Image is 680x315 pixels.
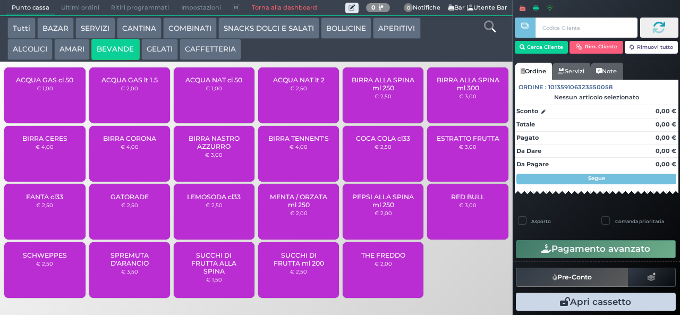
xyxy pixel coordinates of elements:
button: COMBINATI [163,18,217,39]
span: 101359106323550058 [548,83,613,92]
small: € 1,50 [206,276,222,283]
span: RED BULL [451,193,484,201]
small: € 3,00 [459,143,477,150]
span: MENTA / ORZATA ml 250 [267,193,330,209]
small: € 2,00 [375,210,392,216]
span: ACQUA GAS lt 1.5 [101,76,158,84]
span: BIRRA TENNENT'S [268,134,329,142]
span: SCHWEPPES [23,251,67,259]
span: BIRRA NASTRO AZZURRO [183,134,246,150]
span: Ritiri programmati [105,1,175,15]
strong: Da Dare [516,147,541,155]
strong: Sconto [516,107,538,116]
span: PEPSI ALLA SPINA ml 250 [352,193,415,209]
button: BEVANDE [91,39,139,60]
small: € 2,50 [290,85,307,91]
span: Punto cassa [6,1,55,15]
span: COCA COLA cl33 [356,134,410,142]
button: Pre-Conto [516,268,628,287]
input: Codice Cliente [535,18,637,38]
button: BAZAR [37,18,74,39]
small: € 1,00 [206,85,222,91]
strong: 0,00 € [656,134,676,141]
strong: Totale [516,121,535,128]
small: € 2,50 [375,143,392,150]
strong: 0,00 € [656,121,676,128]
span: ACQUA NAT lt 2 [273,76,325,84]
small: € 3,00 [459,202,477,208]
strong: Pagato [516,134,539,141]
span: BIRRA ALLA SPINA ml 250 [352,76,415,92]
strong: 0,00 € [656,147,676,155]
small: € 2,50 [36,260,53,267]
small: € 2,50 [206,202,223,208]
button: Rimuovi tutto [625,41,678,54]
b: 0 [371,4,376,11]
button: AMARI [54,39,90,60]
strong: 0,00 € [656,160,676,168]
small: € 2,50 [375,93,392,99]
label: Comanda prioritaria [615,218,664,225]
div: Nessun articolo selezionato [515,93,678,101]
small: € 4,00 [290,143,308,150]
a: Ordine [515,63,552,80]
small: € 2,50 [290,268,307,275]
button: SNACKS DOLCI E SALATI [218,18,319,39]
button: SERVIZI [75,18,115,39]
button: ALCOLICI [7,39,53,60]
button: Rim. Cliente [569,41,623,54]
label: Asporto [531,218,551,225]
button: CANTINA [117,18,161,39]
span: ESTRATTO FRUTTA [437,134,499,142]
span: SUCCHI DI FRUTTA ml 200 [267,251,330,267]
a: Torna alla dashboard [245,1,322,15]
small: € 3,00 [205,151,223,158]
span: LEMOSODA cl33 [187,193,241,201]
span: BIRRA CERES [22,134,67,142]
span: THE FREDDO [361,251,405,259]
button: Tutti [7,18,36,39]
span: SPREMUTA D'ARANCIO [98,251,161,267]
button: CAFFETTERIA [180,39,241,60]
span: ACQUA NAT cl 50 [185,76,242,84]
button: BOLLICINE [321,18,371,39]
small: € 2,50 [36,202,53,208]
small: € 3,50 [121,268,138,275]
small: € 3,00 [459,93,477,99]
button: Pagamento avanzato [516,240,676,258]
strong: Da Pagare [516,160,549,168]
button: Apri cassetto [516,293,676,311]
span: Ordine : [518,83,547,92]
span: FANTA cl33 [26,193,63,201]
small: € 2,50 [121,202,138,208]
small: € 2,00 [121,85,138,91]
button: APERITIVI [373,18,420,39]
button: Cerca Cliente [515,41,568,54]
a: Note [590,63,623,80]
span: BIRRA CORONA [103,134,156,142]
button: GELATI [141,39,178,60]
span: SUCCHI DI FRUTTA ALLA SPINA [183,251,246,275]
span: Impostazioni [175,1,227,15]
span: BIRRA ALLA SPINA ml 300 [436,76,499,92]
small: € 2,00 [375,260,392,267]
small: € 2,00 [290,210,308,216]
a: Servizi [552,63,590,80]
span: 0 [404,3,413,13]
small: € 1,00 [37,85,53,91]
strong: Segue [588,175,605,182]
span: ACQUA GAS cl 50 [16,76,73,84]
strong: 0,00 € [656,107,676,115]
span: GATORADE [110,193,149,201]
small: € 4,00 [36,143,54,150]
span: Ultimi ordini [55,1,105,15]
small: € 4,00 [121,143,139,150]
